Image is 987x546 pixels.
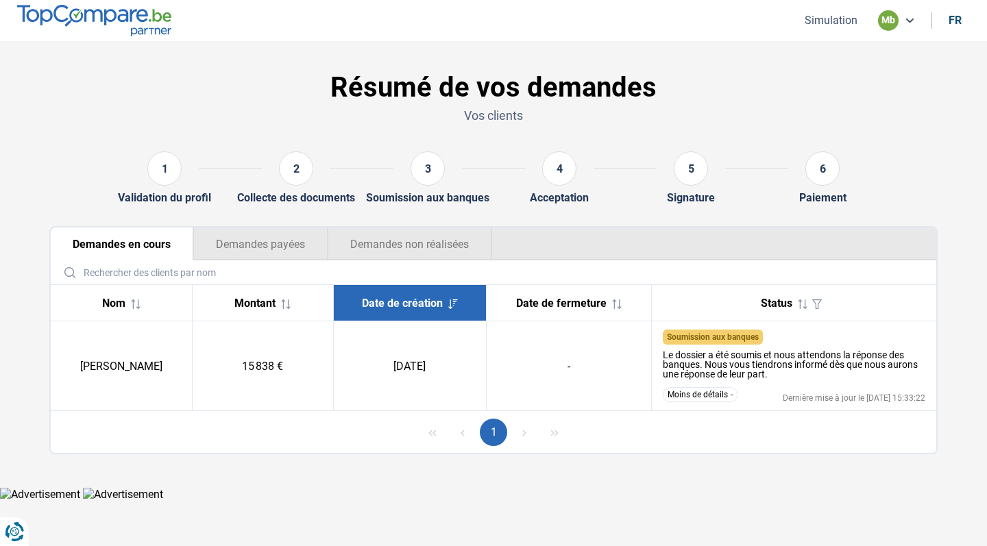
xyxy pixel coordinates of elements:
[805,151,840,186] div: 6
[486,321,651,411] td: -
[663,387,738,402] button: Moins de détails
[362,297,443,310] span: Date de création
[237,191,355,204] div: Collecte des documents
[419,419,446,446] button: First Page
[449,419,476,446] button: Previous Page
[761,297,792,310] span: Status
[516,297,607,310] span: Date de fermeture
[663,350,926,379] div: Le dossier a été soumis et nous attendons la réponse des banques. Nous vous tiendrons informé dès...
[234,297,276,310] span: Montant
[530,191,589,204] div: Acceptation
[328,227,492,260] button: Demandes non réalisées
[333,321,486,411] td: [DATE]
[192,321,333,411] td: 15 838 €
[83,488,163,501] img: Advertisement
[541,419,568,446] button: Last Page
[801,13,862,27] button: Simulation
[193,227,328,260] button: Demandes payées
[674,151,708,186] div: 5
[17,5,171,36] img: TopCompare.be
[118,191,211,204] div: Validation du profil
[783,394,925,402] div: Dernière mise à jour le [DATE] 15:33:22
[667,191,715,204] div: Signature
[511,419,538,446] button: Next Page
[51,321,192,411] td: [PERSON_NAME]
[480,419,507,446] button: Page 1
[667,332,759,342] span: Soumission aux banques
[878,10,899,31] div: mb
[949,14,962,27] div: fr
[51,227,193,260] button: Demandes en cours
[411,151,445,186] div: 3
[56,260,931,284] input: Rechercher des clients par nom
[147,151,182,186] div: 1
[799,191,846,204] div: Paiement
[542,151,576,186] div: 4
[366,191,489,204] div: Soumission aux banques
[102,297,125,310] span: Nom
[49,71,938,104] h1: Résumé de vos demandes
[49,107,938,124] p: Vos clients
[279,151,313,186] div: 2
